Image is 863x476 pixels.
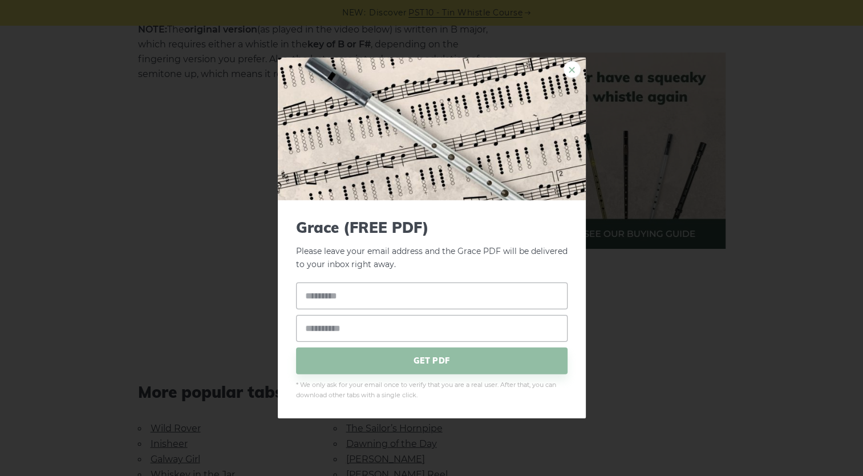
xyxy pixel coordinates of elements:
[296,219,568,236] span: Grace (FREE PDF)
[564,61,581,78] a: ×
[278,58,586,200] img: Tin Whistle Tab Preview
[296,380,568,400] span: * We only ask for your email once to verify that you are a real user. After that, you can downloa...
[296,347,568,374] span: GET PDF
[296,219,568,271] p: Please leave your email address and the Grace PDF will be delivered to your inbox right away.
